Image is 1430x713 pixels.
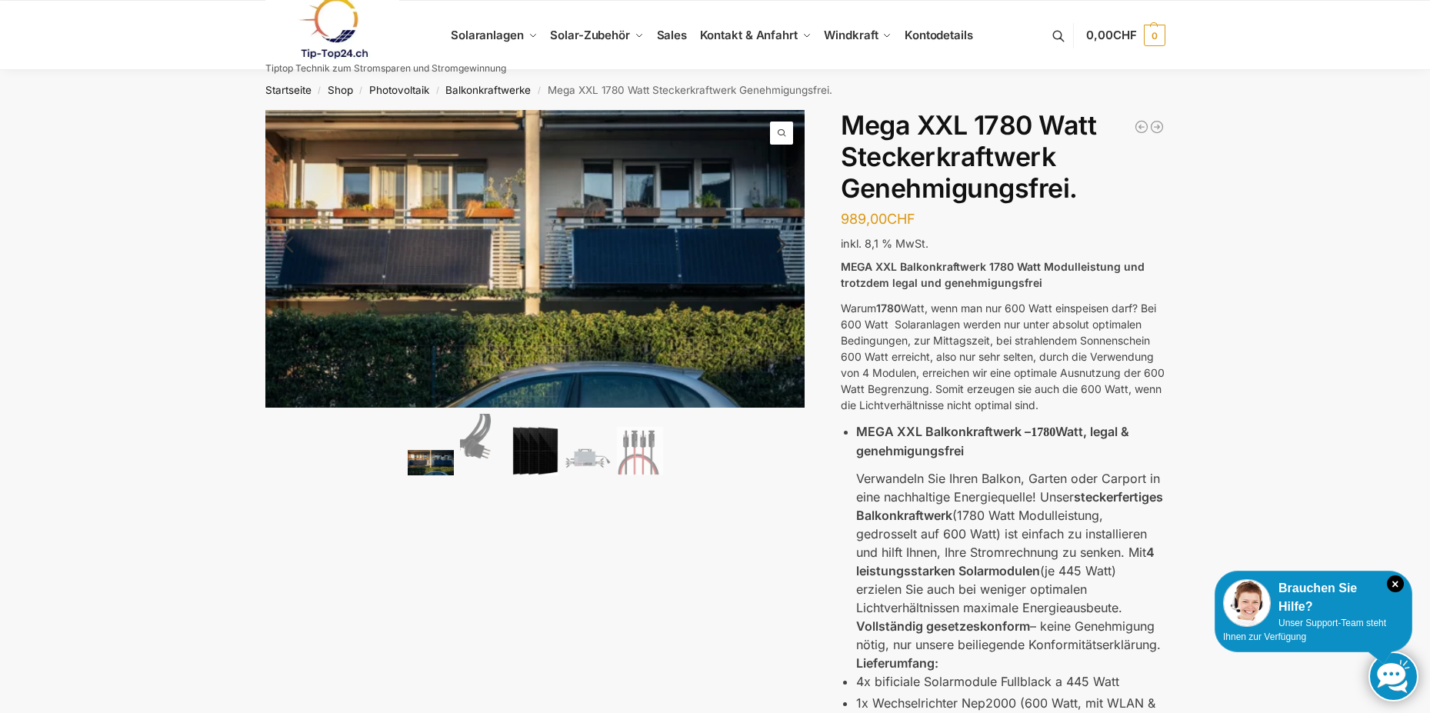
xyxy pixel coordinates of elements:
[856,672,1165,691] p: 4x bificiale Solarmodule Fullblack a 445 Watt
[693,1,818,70] a: Kontakt & Anfahrt
[544,1,650,70] a: Solar-Zubehör
[617,427,663,476] img: Kabel, Stecker und Zubehör für Solaranlagen
[1144,25,1165,46] span: 0
[1149,119,1165,135] a: Steckerkraftwerk 890 Watt mit verstellbaren Balkonhalterungen inkl. Lieferung
[1387,575,1404,592] i: Schließen
[657,28,688,42] span: Sales
[856,618,1030,634] strong: Vollständig gesetzeskonform
[265,64,506,73] p: Tiptop Technik zum Stromsparen und Stromgewinnung
[841,110,1165,204] h1: Mega XXL 1780 Watt Steckerkraftwerk Genehmigungsfrei.
[856,424,1129,458] strong: MEGA XXL Balkonkraftwerk – Watt, legal & genehmigungsfrei
[856,655,938,671] strong: Lieferumfang:
[1086,12,1165,58] a: 0,00CHF 0
[1113,28,1137,42] span: CHF
[1031,425,1055,438] strong: 1780
[550,28,630,42] span: Solar-Zubehör
[531,85,547,97] span: /
[369,84,429,96] a: Photovoltaik
[445,84,531,96] a: Balkonkraftwerke
[856,545,1155,578] strong: 4 leistungsstarken Solarmodulen
[353,85,369,97] span: /
[265,84,312,96] a: Startseite
[460,414,506,475] img: Anschlusskabel-3meter_schweizer-stecker
[408,450,454,475] img: 2 Balkonkraftwerke
[856,489,1163,523] strong: steckerfertiges Balkonkraftwerk
[312,85,328,97] span: /
[824,28,878,42] span: Windkraft
[451,28,524,42] span: Solaranlagen
[1223,579,1271,627] img: Customer service
[1086,28,1136,42] span: 0,00
[429,85,445,97] span: /
[905,28,973,42] span: Kontodetails
[650,1,693,70] a: Sales
[898,1,979,70] a: Kontodetails
[841,237,928,250] span: inkl. 8,1 % MwSt.
[841,260,1145,289] strong: MEGA XXL Balkonkraftwerk 1780 Watt Modulleistung und trotzdem legal und genehmigungsfrei
[238,70,1192,110] nav: Breadcrumb
[856,617,1165,654] p: – keine Genehmigung nötig, nur unsere beiliegende Konformitätserklärung.
[887,211,915,227] span: CHF
[876,302,901,315] strong: 1780
[1223,579,1404,616] div: Brauchen Sie Hilfe?
[328,84,353,96] a: Shop
[818,1,898,70] a: Windkraft
[512,427,558,476] img: Mega XXL 1780 Watt Steckerkraftwerk Genehmigungsfrei. – Bild 3
[841,211,915,227] bdi: 989,00
[1134,119,1149,135] a: 7,2 KW Dachanlage zur Selbstmontage
[856,469,1165,617] p: Verwandeln Sie Ihren Balkon, Garten oder Carport in eine nachhaltige Energiequelle! Unser (1780 W...
[841,300,1165,413] p: Warum Watt, wenn man nur 600 Watt einspeisen darf? Bei 600 Watt Solaranlagen werden nur unter abs...
[1223,618,1386,642] span: Unser Support-Team steht Ihnen zur Verfügung
[565,441,611,475] img: Nep BDM 2000 gedrosselt auf 600 Watt
[700,28,798,42] span: Kontakt & Anfahrt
